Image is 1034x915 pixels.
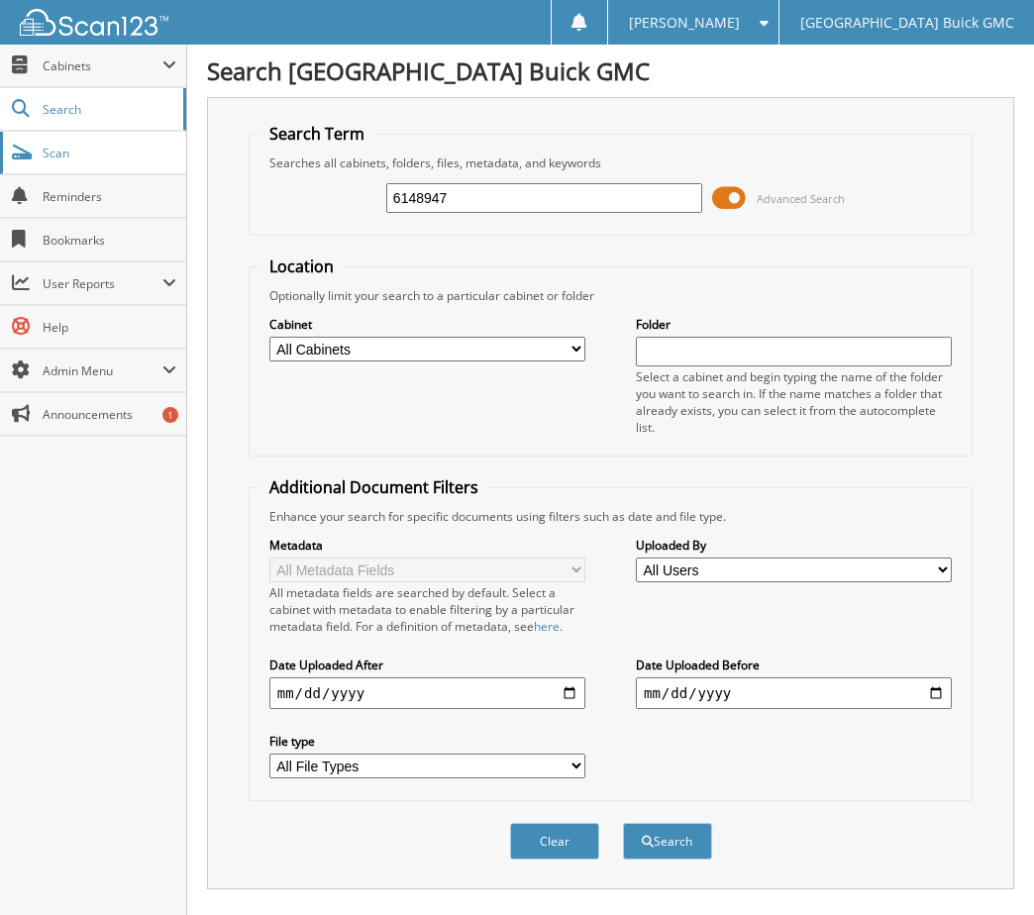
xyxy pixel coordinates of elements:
[259,123,374,145] legend: Search Term
[43,232,176,249] span: Bookmarks
[43,188,176,205] span: Reminders
[534,618,560,635] a: here
[43,101,173,118] span: Search
[757,191,845,206] span: Advanced Search
[259,476,488,498] legend: Additional Document Filters
[43,275,162,292] span: User Reports
[259,508,963,525] div: Enhance your search for specific documents using filters such as date and file type.
[43,362,162,379] span: Admin Menu
[259,287,963,304] div: Optionally limit your search to a particular cabinet or folder
[636,316,952,333] label: Folder
[43,319,176,336] span: Help
[636,657,952,673] label: Date Uploaded Before
[510,823,599,860] button: Clear
[629,17,740,29] span: [PERSON_NAME]
[43,57,162,74] span: Cabinets
[269,316,585,333] label: Cabinet
[207,54,1014,87] h1: Search [GEOGRAPHIC_DATA] Buick GMC
[636,368,952,436] div: Select a cabinet and begin typing the name of the folder you want to search in. If the name match...
[800,17,1014,29] span: [GEOGRAPHIC_DATA] Buick GMC
[259,255,344,277] legend: Location
[269,733,585,750] label: File type
[43,145,176,161] span: Scan
[259,154,963,171] div: Searches all cabinets, folders, files, metadata, and keywords
[623,823,712,860] button: Search
[269,657,585,673] label: Date Uploaded After
[269,584,585,635] div: All metadata fields are searched by default. Select a cabinet with metadata to enable filtering b...
[43,406,176,423] span: Announcements
[20,9,168,36] img: scan123-logo-white.svg
[269,677,585,709] input: start
[269,537,585,554] label: Metadata
[636,537,952,554] label: Uploaded By
[162,407,178,423] div: 1
[636,677,952,709] input: end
